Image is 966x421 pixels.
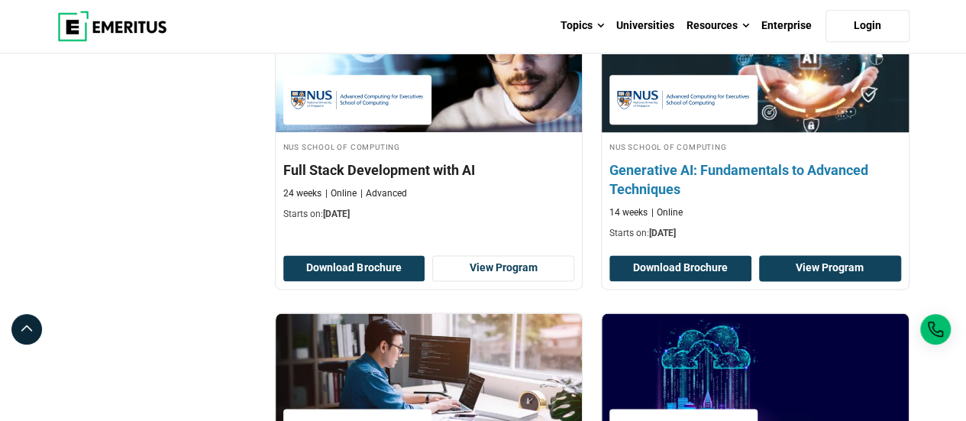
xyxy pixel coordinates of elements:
[283,140,575,153] h4: NUS School of Computing
[283,187,321,200] p: 24 weeks
[283,255,425,281] button: Download Brochure
[825,10,909,42] a: Login
[283,160,575,180] h4: Full Stack Development with AI
[432,255,574,281] a: View Program
[360,187,407,200] p: Advanced
[291,83,424,117] img: NUS School of Computing
[323,209,350,219] span: [DATE]
[651,206,683,219] p: Online
[649,228,676,238] span: [DATE]
[609,206,648,219] p: 14 weeks
[609,227,901,240] p: Starts on:
[609,140,901,153] h4: NUS School of Computing
[617,83,750,117] img: NUS School of Computing
[325,187,357,200] p: Online
[609,255,751,281] button: Download Brochure
[283,208,575,221] p: Starts on:
[609,160,901,199] h4: Generative AI: Fundamentals to Advanced Techniques
[759,255,901,281] a: View Program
